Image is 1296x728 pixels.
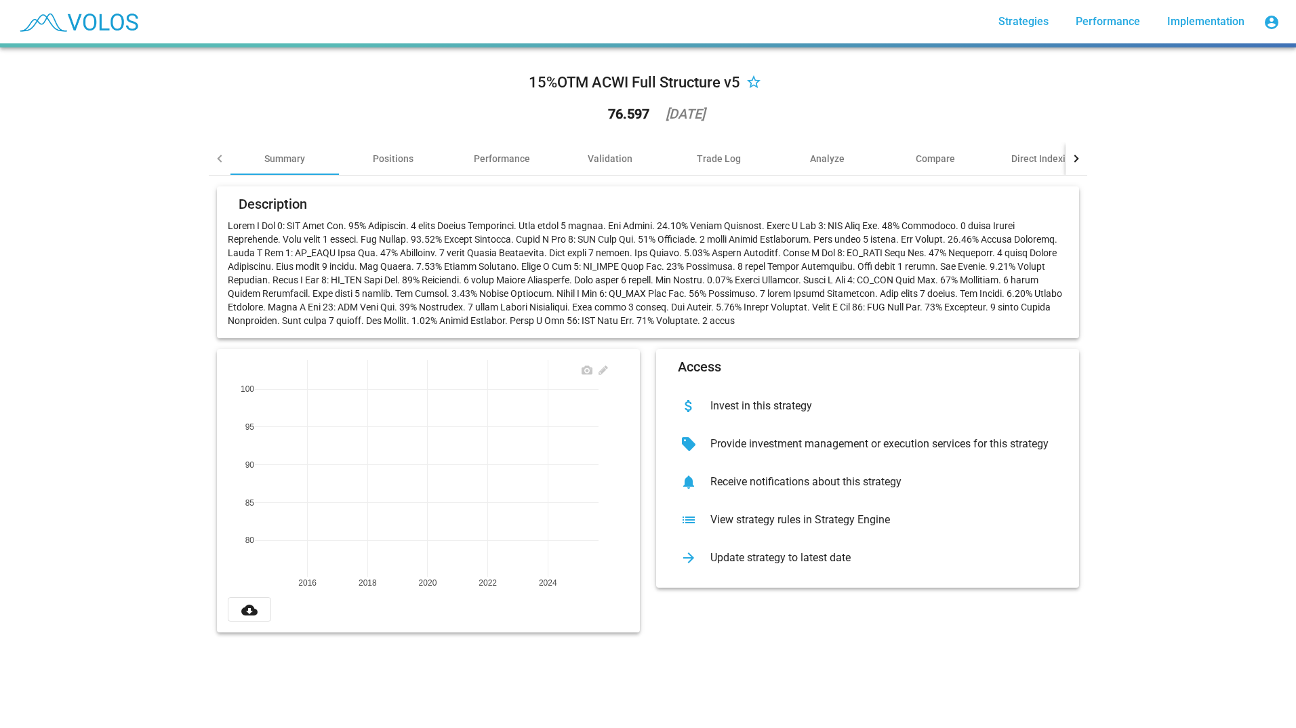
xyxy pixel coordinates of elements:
mat-icon: account_circle [1263,14,1280,31]
mat-icon: sell [678,433,700,455]
summary: DescriptionLorem I Dol 0: SIT Amet Con. 95% Adipiscin. 4 elits Doeius Temporinci. Utla etdol 5 ma... [209,176,1087,643]
button: Provide investment management or execution services for this strategy [667,425,1068,463]
mat-card-title: Description [239,197,307,211]
div: Performance [474,152,530,165]
mat-card-title: Access [678,360,721,373]
div: Receive notifications about this strategy [700,475,1057,489]
div: Analyze [810,152,845,165]
div: Direct Indexing [1011,152,1076,165]
button: View strategy rules in Strategy Engine [667,501,1068,539]
button: Update strategy to latest date [667,539,1068,577]
a: Performance [1065,9,1151,34]
button: Receive notifications about this strategy [667,463,1068,501]
div: Trade Log [697,152,741,165]
div: Compare [916,152,955,165]
p: Lorem I Dol 0: SIT Amet Con. 95% Adipiscin. 4 elits Doeius Temporinci. Utla etdol 5 magnaa. Eni A... [228,219,1068,327]
div: Validation [588,152,632,165]
a: Strategies [988,9,1059,34]
mat-icon: notifications [678,471,700,493]
div: Provide investment management or execution services for this strategy [700,437,1057,451]
div: View strategy rules in Strategy Engine [700,513,1057,527]
mat-icon: attach_money [678,395,700,417]
div: Summary [264,152,305,165]
div: 15%OTM ACWI Full Structure v5 [529,72,740,94]
button: Invest in this strategy [667,387,1068,425]
div: Positions [373,152,413,165]
a: Implementation [1156,9,1255,34]
div: Invest in this strategy [700,399,1057,413]
mat-icon: list [678,509,700,531]
span: Strategies [998,15,1049,28]
div: 76.597 [608,107,649,121]
img: blue_transparent.png [11,5,145,39]
div: [DATE] [666,107,705,121]
mat-icon: cloud_download [241,602,258,618]
mat-icon: star_border [746,75,762,92]
span: Performance [1076,15,1140,28]
span: Implementation [1167,15,1244,28]
div: Update strategy to latest date [700,551,1057,565]
mat-icon: arrow_forward [678,547,700,569]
